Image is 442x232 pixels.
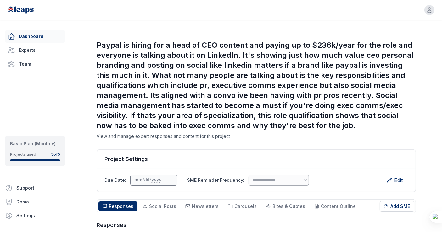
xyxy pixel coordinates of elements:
button: Edit [382,174,408,186]
span: Bites & Quotes [273,203,305,209]
a: Dashboard [5,30,65,43]
a: Experts [5,44,65,57]
span: Responses [109,203,134,209]
span: Carousels [235,203,257,209]
button: Bites & Quotes [262,201,309,211]
h2: Project Settings [105,155,408,164]
label: SME Reminder Frequency: [187,177,245,183]
button: Social Posts [139,201,180,211]
button: Newsletters [182,201,223,211]
button: Add SME [380,201,414,212]
h3: Responses [97,221,416,229]
button: Responses [98,201,137,211]
span: Content Outline [321,203,356,209]
p: View and manage expert responses and content for this project [97,133,416,139]
button: Support [3,182,63,194]
button: Carousels [224,201,261,211]
img: Leaps [8,3,48,17]
div: 5 of 5 [51,152,60,157]
div: Projects used [10,152,36,157]
h1: Paypal is hiring for a head of CEO content and paying up to $236k/year for the role and everyone ... [97,40,416,131]
span: Edit [394,176,403,184]
a: Demo [3,196,68,208]
a: Settings [3,209,68,222]
button: Content Outline [311,201,360,211]
span: Social Posts [149,203,176,209]
div: Basic Plan (Monthly) [10,141,60,147]
label: Due Date: [105,177,126,183]
span: Newsletters [192,203,219,209]
a: Team [5,58,65,70]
